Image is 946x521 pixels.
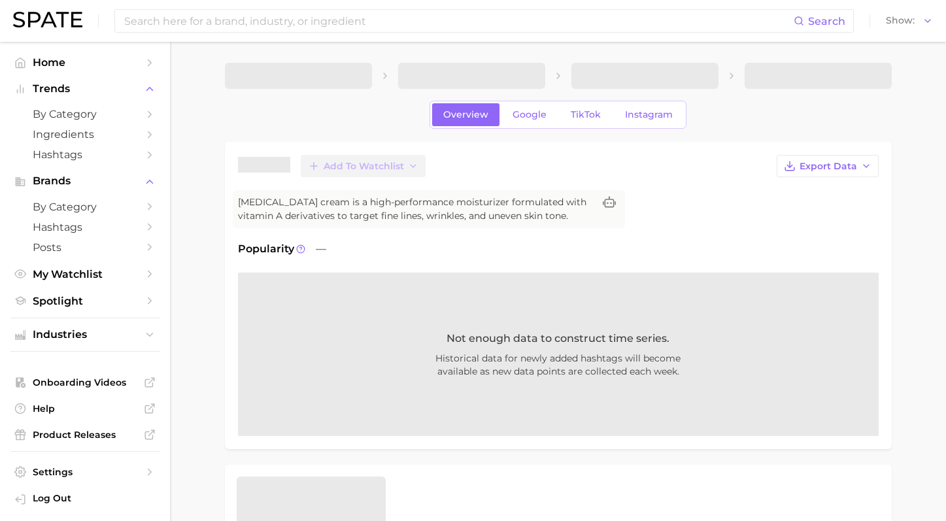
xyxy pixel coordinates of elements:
span: Hashtags [33,221,137,233]
a: Google [501,103,558,126]
button: Show [883,12,936,29]
a: by Category [10,197,160,217]
span: Not enough data to construct time series. [447,331,669,346]
input: Search here for a brand, industry, or ingredient [123,10,794,32]
button: Brands [10,171,160,191]
a: Product Releases [10,425,160,445]
span: Product Releases [33,429,137,441]
button: Add to Watchlist [301,155,426,177]
span: Home [33,56,137,69]
button: Industries [10,325,160,345]
span: Log Out [33,492,149,504]
img: SPATE [13,12,82,27]
span: Ingredients [33,128,137,141]
span: Instagram [625,109,673,120]
a: Hashtags [10,217,160,237]
span: Historical data for newly added hashtags will become available as new data points are collected e... [349,352,768,378]
a: Posts [10,237,160,258]
a: Home [10,52,160,73]
span: My Watchlist [33,268,137,280]
span: Show [886,17,915,24]
a: Settings [10,462,160,482]
span: [MEDICAL_DATA] cream is a high-performance moisturizer formulated with vitamin A derivatives to t... [238,195,594,223]
span: Posts [33,241,137,254]
a: Overview [432,103,499,126]
span: Spotlight [33,295,137,307]
a: Log out. Currently logged in with e-mail hello@baibiosciences.com. [10,488,160,511]
span: Industries [33,329,137,341]
span: Hashtags [33,148,137,161]
span: by Category [33,108,137,120]
a: Onboarding Videos [10,373,160,392]
a: by Category [10,104,160,124]
a: Hashtags [10,144,160,165]
span: TikTok [571,109,601,120]
button: Export Data [777,155,879,177]
span: Trends [33,83,137,95]
span: Onboarding Videos [33,377,137,388]
a: My Watchlist [10,264,160,284]
span: by Category [33,201,137,213]
span: Search [808,15,845,27]
span: Overview [443,109,488,120]
span: Help [33,403,137,414]
span: Settings [33,466,137,478]
a: Spotlight [10,291,160,311]
span: Popularity [238,241,294,257]
a: Instagram [614,103,684,126]
button: Trends [10,79,160,99]
a: Ingredients [10,124,160,144]
span: Brands [33,175,137,187]
span: Google [513,109,547,120]
a: Help [10,399,160,418]
span: — [316,241,326,257]
span: Export Data [800,161,857,172]
a: TikTok [560,103,612,126]
span: Add to Watchlist [324,161,404,172]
